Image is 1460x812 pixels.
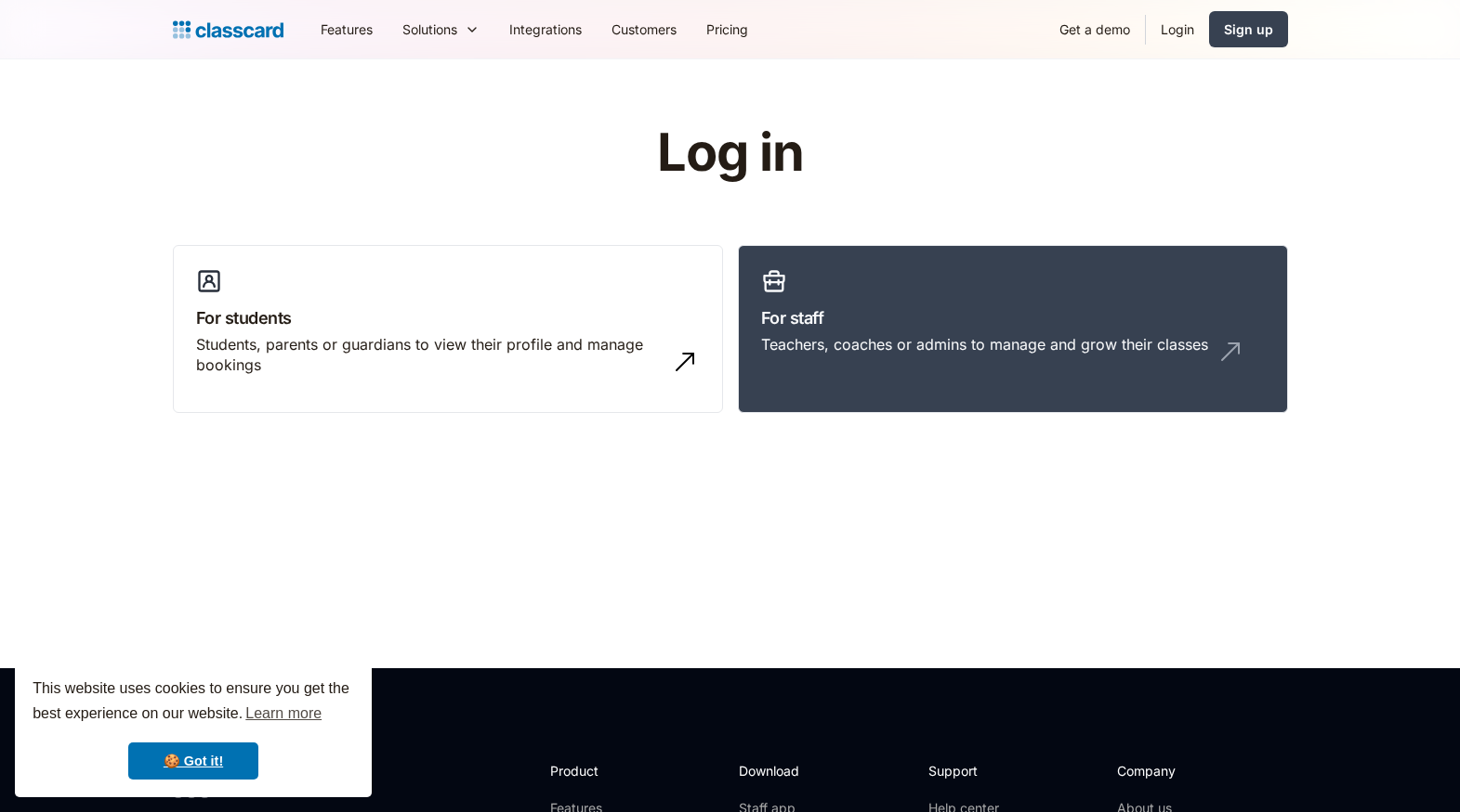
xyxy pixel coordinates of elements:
h2: Product [550,761,650,780]
a: For studentsStudents, parents or guardians to view their profile and manage bookings [173,245,723,414]
a: For staffTeachers, coaches or admins to manage and grow their classes [738,245,1288,414]
h2: Support [928,761,1004,780]
a: Pricing [691,8,763,50]
a: Get a demo [1045,8,1145,50]
h3: For students [196,305,700,330]
h3: For staff [761,305,1265,330]
h2: Company [1117,761,1241,780]
span: This website uses cookies to ensure you get the best experience on our website. [33,677,354,728]
div: Solutions [388,8,494,50]
div: cookieconsent [15,660,372,797]
a: Integrations [494,8,597,50]
h1: Log in [435,124,1025,182]
div: Teachers, coaches or admins to manage and grow their classes [761,334,1208,354]
div: Solutions [402,19,457,39]
a: Features [306,8,388,50]
a: Login [1146,8,1209,50]
a: Customers [597,8,691,50]
h2: Download [739,761,815,780]
a: dismiss cookie message [128,742,258,780]
div: Students, parents or guardians to view their profile and manage bookings [196,334,663,376]
div: Sign up [1224,19,1273,39]
a: learn more about cookies [243,700,324,728]
a: Sign up [1209,11,1288,47]
a: Logo [173,17,283,43]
